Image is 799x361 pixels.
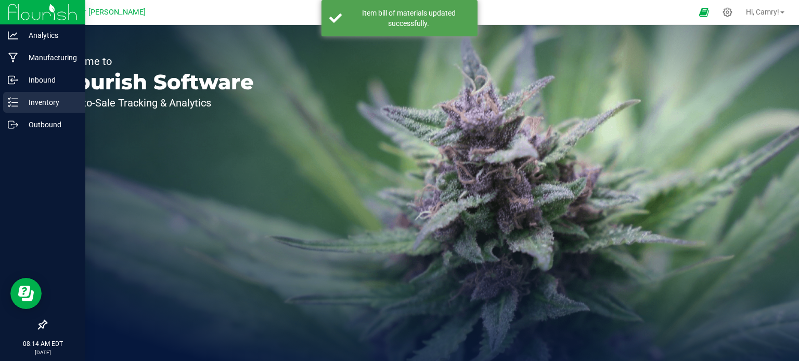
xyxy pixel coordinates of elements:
inline-svg: Inventory [8,97,18,108]
span: Major [PERSON_NAME] [67,8,146,17]
p: 08:14 AM EDT [5,339,81,349]
span: Hi, Camry! [746,8,779,16]
p: Welcome to [56,56,254,66]
inline-svg: Outbound [8,119,18,130]
div: Manage settings [721,7,734,17]
p: Outbound [18,118,81,131]
p: Flourish Software [56,72,254,92]
p: Inventory [18,96,81,109]
inline-svg: Analytics [8,30,18,41]
p: [DATE] [5,349,81,356]
iframe: Resource center [10,278,42,309]
p: Manufacturing [18,51,81,64]
p: Inbound [18,74,81,86]
inline-svg: Manufacturing [8,52,18,63]
p: Analytics [18,29,81,42]
p: Seed-to-Sale Tracking & Analytics [56,98,254,108]
span: Open Ecommerce Menu [692,2,716,22]
inline-svg: Inbound [8,75,18,85]
div: Item bill of materials updated successfully. [347,8,470,29]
